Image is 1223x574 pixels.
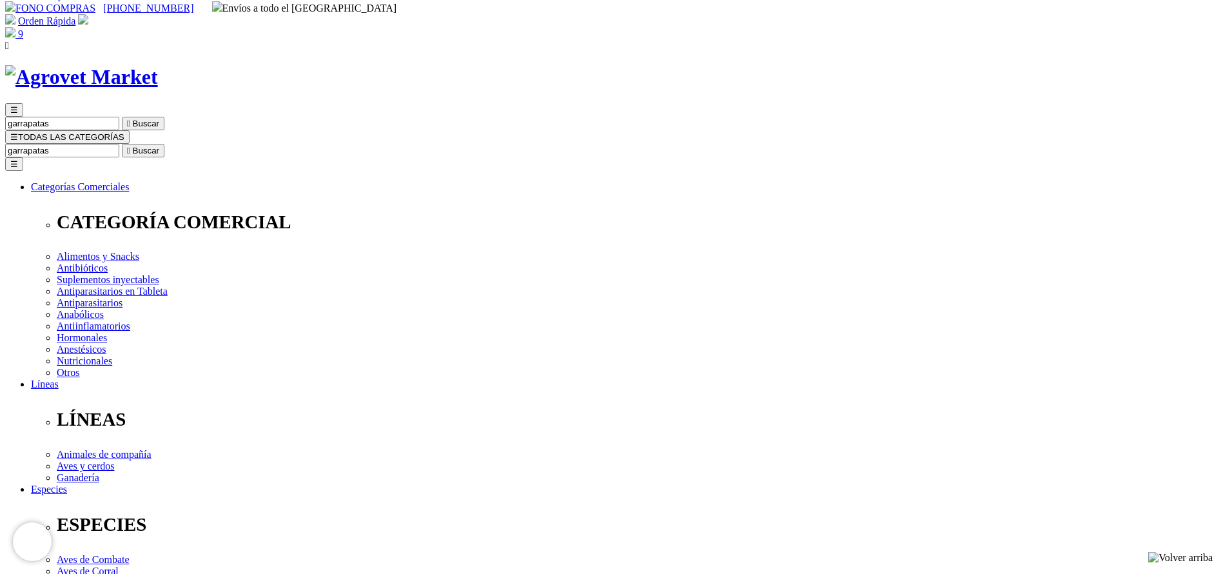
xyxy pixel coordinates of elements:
input: Buscar [5,144,119,157]
button: ☰ [5,157,23,171]
a: Especies [31,484,67,495]
a: Antiparasitarios [57,297,122,308]
button: ☰TODAS LAS CATEGORÍAS [5,130,130,144]
input: Buscar [5,117,119,130]
a: Categorías Comerciales [31,181,129,192]
a: Anabólicos [57,309,104,320]
p: LÍNEAS [57,409,1218,430]
img: phone.svg [5,1,15,12]
a: Orden Rápida [18,15,75,26]
a: Ganadería [57,472,99,483]
img: shopping-cart.svg [5,14,15,25]
a: 9 [5,28,23,39]
a: Aves de Combate [57,554,130,565]
i:  [127,119,130,128]
span: ☰ [10,132,18,142]
p: ESPECIES [57,514,1218,535]
span: 9 [18,28,23,39]
a: Antiinflamatorios [57,321,130,332]
a: Antiparasitarios en Tableta [57,286,168,297]
button:  Buscar [122,117,164,130]
iframe: Brevo live chat [13,522,52,561]
a: Antibióticos [57,262,108,273]
a: Suplementos inyectables [57,274,159,285]
a: Nutricionales [57,355,112,366]
img: shopping-bag.svg [5,27,15,37]
a: Animales de compañía [57,449,152,460]
a: [PHONE_NUMBER] [103,3,193,14]
i:  [127,146,130,155]
a: Anestésicos [57,344,106,355]
button:  Buscar [122,144,164,157]
span: ☰ [10,105,18,115]
a: Líneas [31,379,59,390]
p: CATEGORÍA COMERCIAL [57,212,1218,233]
span: Buscar [133,119,159,128]
a: Otros [57,367,80,378]
span: Buscar [133,146,159,155]
a: Alimentos y Snacks [57,251,139,262]
a: FONO COMPRAS [5,3,95,14]
img: Agrovet Market [5,65,158,89]
img: delivery-truck.svg [212,1,222,12]
a: Hormonales [57,332,107,343]
button: ☰ [5,103,23,117]
img: Volver arriba [1148,552,1213,564]
a: Acceda a su cuenta de cliente [78,15,88,26]
i:  [5,40,9,51]
span: Envíos a todo el [GEOGRAPHIC_DATA] [212,3,397,14]
img: user.svg [78,14,88,25]
a: Aves y cerdos [57,460,114,471]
